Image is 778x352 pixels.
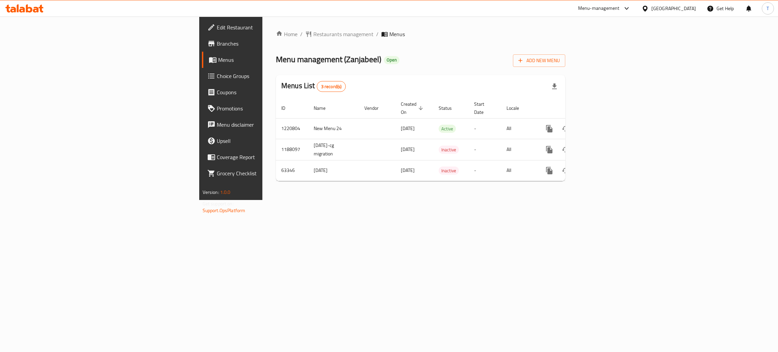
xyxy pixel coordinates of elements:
span: Branches [217,40,324,48]
span: Add New Menu [518,56,560,65]
span: Choice Groups [217,72,324,80]
span: Vendor [364,104,387,112]
div: Export file [546,78,563,95]
span: [DATE] [401,166,415,175]
button: Change Status [557,142,574,158]
td: All [501,118,536,139]
a: Choice Groups [202,68,329,84]
span: Coverage Report [217,153,324,161]
span: Inactive [439,146,459,154]
a: Support.OpsPlatform [203,206,245,215]
span: Restaurants management [313,30,373,38]
div: Menu-management [578,4,620,12]
td: All [501,160,536,181]
li: / [376,30,379,38]
a: Branches [202,35,329,52]
td: - [469,118,501,139]
a: Promotions [202,100,329,117]
a: Restaurants management [305,30,373,38]
span: ID [281,104,294,112]
span: Upsell [217,137,324,145]
td: [DATE]-cg migration [308,139,359,160]
button: Change Status [557,162,574,179]
span: T [767,5,769,12]
span: [DATE] [401,124,415,133]
table: enhanced table [276,98,612,181]
span: Start Date [474,100,493,116]
td: [DATE] [308,160,359,181]
div: Open [384,56,399,64]
span: Edit Restaurant [217,23,324,31]
h2: Menus List [281,81,346,92]
a: Grocery Checklist [202,165,329,181]
span: Active [439,125,456,133]
span: Grocery Checklist [217,169,324,177]
span: 3 record(s) [317,83,346,90]
span: Promotions [217,104,324,112]
td: New Menu 24 [308,118,359,139]
div: Inactive [439,167,459,175]
a: Menu disclaimer [202,117,329,133]
button: more [541,162,557,179]
a: Coverage Report [202,149,329,165]
td: - [469,139,501,160]
span: Locale [507,104,528,112]
span: Coupons [217,88,324,96]
button: more [541,121,557,137]
td: - [469,160,501,181]
span: Version: [203,188,219,197]
span: Name [314,104,334,112]
a: Menus [202,52,329,68]
a: Coupons [202,84,329,100]
span: Menu disclaimer [217,121,324,129]
a: Edit Restaurant [202,19,329,35]
span: 1.0.0 [220,188,231,197]
span: Menus [389,30,405,38]
div: [GEOGRAPHIC_DATA] [651,5,696,12]
span: [DATE] [401,145,415,154]
th: Actions [536,98,612,119]
span: Created On [401,100,425,116]
span: Status [439,104,461,112]
span: Inactive [439,167,459,175]
button: more [541,142,557,158]
div: Inactive [439,146,459,154]
div: Total records count [317,81,346,92]
nav: breadcrumb [276,30,565,38]
button: Add New Menu [513,54,565,67]
span: Get support on: [203,199,234,208]
span: Menus [218,56,324,64]
a: Upsell [202,133,329,149]
td: All [501,139,536,160]
span: Open [384,57,399,63]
